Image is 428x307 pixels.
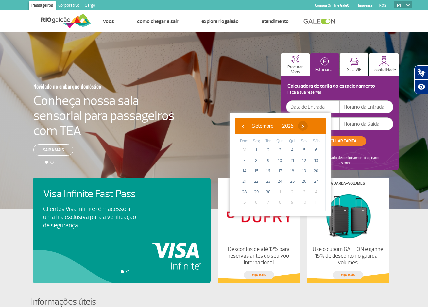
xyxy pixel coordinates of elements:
span: 14 [239,166,249,176]
span: 24 [275,176,285,187]
th: weekday [310,138,322,145]
bs-datepicker-navigation-view: ​ ​ ​ [238,122,308,128]
button: Abrir recursos assistivos. [414,80,428,94]
a: Visa Infinite Fast PassClientes Visa Infinite têm acesso a uma fila exclusiva para a verificação ... [43,188,200,230]
p: Sala VIP [347,67,362,72]
input: Horário da Entrada [340,100,393,113]
span: 22 [251,176,262,187]
span: 9 [263,155,273,166]
span: 6 [311,145,321,155]
span: 27 [311,176,321,187]
button: Abrir tradutor de língua de sinais. [414,65,428,80]
button: Procurar Voos [281,53,310,76]
span: 7 [239,155,249,166]
th: weekday [274,138,286,145]
h4: Conheça nossa sala sensorial para passageiros com TEA [33,93,175,138]
a: Corporativo [56,1,82,11]
th: weekday [238,138,250,145]
span: 23 [263,176,273,187]
img: hospitality.svg [379,56,389,66]
span: 30 [263,187,273,197]
th: weekday [298,138,310,145]
a: veja mais [244,271,274,279]
span: 7 [263,197,273,208]
img: carParkingHomeActive.svg [320,57,329,66]
span: 17 [275,166,285,176]
span: 10 [275,155,285,166]
span: Setembro [252,123,274,129]
th: weekday [262,138,274,145]
a: Como chegar e sair [137,18,179,25]
span: 15 [251,166,262,176]
a: Compra On-line GaleOn [315,3,351,8]
button: 2025 [278,121,298,131]
span: 8 [251,155,262,166]
span: 1 [251,145,262,155]
span: 10 [299,197,309,208]
span: 28 [239,187,249,197]
span: 2025 [282,123,294,129]
span: 5 [239,197,249,208]
a: Cargo [82,1,98,11]
input: Horário da Saída [340,117,393,130]
button: CALCULAR TARIFA [314,136,366,146]
span: 25 [287,176,298,187]
input: Data de Entrada [286,100,340,113]
span: 3 [299,187,309,197]
img: airplaneHome.svg [291,55,299,63]
th: weekday [286,138,298,145]
img: vipRoom.svg [350,58,359,66]
span: 13 [311,155,321,166]
p: Estacionar [315,67,334,72]
a: Atendimento [262,18,289,25]
img: Guarda-volumes [312,191,383,241]
a: Saiba mais [33,144,73,156]
h4: Visa Infinite Fast Pass [43,188,147,200]
span: 31 [239,145,249,155]
a: Explore RIOgaleão [201,18,239,25]
bs-datepicker-container: calendar [230,113,331,216]
p: Tempo estimado de deslocamento de carro: 25 mins [310,155,380,166]
span: 4 [311,187,321,197]
span: 11 [287,155,298,166]
span: 12 [299,155,309,166]
a: veja mais [333,271,363,279]
a: Passageiros [29,1,56,11]
p: Clientes Visa Infinite têm acesso a uma fila exclusiva para a verificação de segurança. [43,205,136,230]
span: 9 [287,197,298,208]
p: Descontos de até 12% para reservas antes do seu voo internacional [223,246,294,266]
button: Estacionar [310,53,339,76]
span: 11 [311,197,321,208]
span: 4 [287,145,298,155]
button: Sala VIP [340,53,368,76]
img: Lojas [223,191,294,241]
th: weekday [250,138,263,145]
h4: Guarda-volumes [331,182,365,185]
button: Setembro [248,121,278,131]
span: 18 [287,166,298,176]
h4: Calculadora de tarifa do estacionamento [286,84,393,88]
span: 20 [311,166,321,176]
h3: Novidade no embarque doméstico [33,79,143,93]
div: Plugin de acessibilidade da Hand Talk. [414,65,428,94]
p: Hospitalidade [372,68,396,73]
span: 5 [299,145,309,155]
span: 1 [275,187,285,197]
span: 16 [263,166,273,176]
span: 21 [239,176,249,187]
button: › [298,121,308,131]
a: RQS [379,3,386,8]
span: 6 [251,197,262,208]
button: ‹ [238,121,248,131]
a: Voos [103,18,114,25]
a: Imprensa [358,3,373,8]
p: Faça a sua reserva! [286,91,393,94]
span: 19 [299,166,309,176]
span: 2 [263,145,273,155]
button: Hospitalidade [369,53,399,76]
span: 8 [275,197,285,208]
span: 26 [299,176,309,187]
span: 29 [251,187,262,197]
